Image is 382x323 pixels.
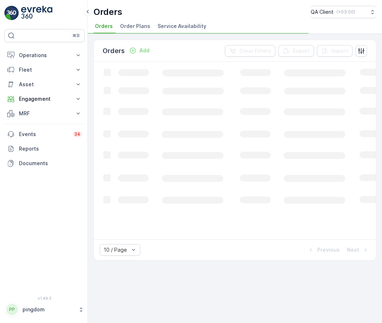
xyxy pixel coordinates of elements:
[4,127,85,141] a: Events34
[347,246,359,254] p: Next
[311,6,376,18] button: QA Client(+03:00)
[6,304,18,315] div: PP
[19,131,68,138] p: Events
[4,296,85,300] span: v 1.49.3
[225,45,275,57] button: Clear Filters
[293,47,310,55] p: Export
[23,306,75,313] p: pingdom
[158,23,206,30] span: Service Availability
[19,145,82,152] p: Reports
[126,46,152,55] button: Add
[317,246,340,254] p: Previous
[19,81,70,88] p: Asset
[19,66,70,73] p: Fleet
[4,77,85,92] button: Asset
[331,47,348,55] p: Import
[139,47,150,54] p: Add
[346,246,370,254] button: Next
[4,6,19,20] img: logo
[19,110,70,117] p: MRF
[239,47,271,55] p: Clear Filters
[306,246,341,254] button: Previous
[311,8,334,16] p: QA Client
[4,63,85,77] button: Fleet
[4,156,85,171] a: Documents
[4,302,85,317] button: PPpingdom
[95,23,113,30] span: Orders
[4,48,85,63] button: Operations
[317,45,353,57] button: Import
[4,92,85,106] button: Engagement
[93,6,122,18] p: Orders
[19,52,70,59] p: Operations
[19,95,70,103] p: Engagement
[278,45,314,57] button: Export
[72,33,80,39] p: ⌘B
[21,6,52,20] img: logo_light-DOdMpM7g.png
[19,160,82,167] p: Documents
[103,46,125,56] p: Orders
[74,131,80,137] p: 34
[337,9,355,15] p: ( +03:00 )
[4,141,85,156] a: Reports
[120,23,150,30] span: Order Plans
[4,106,85,121] button: MRF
